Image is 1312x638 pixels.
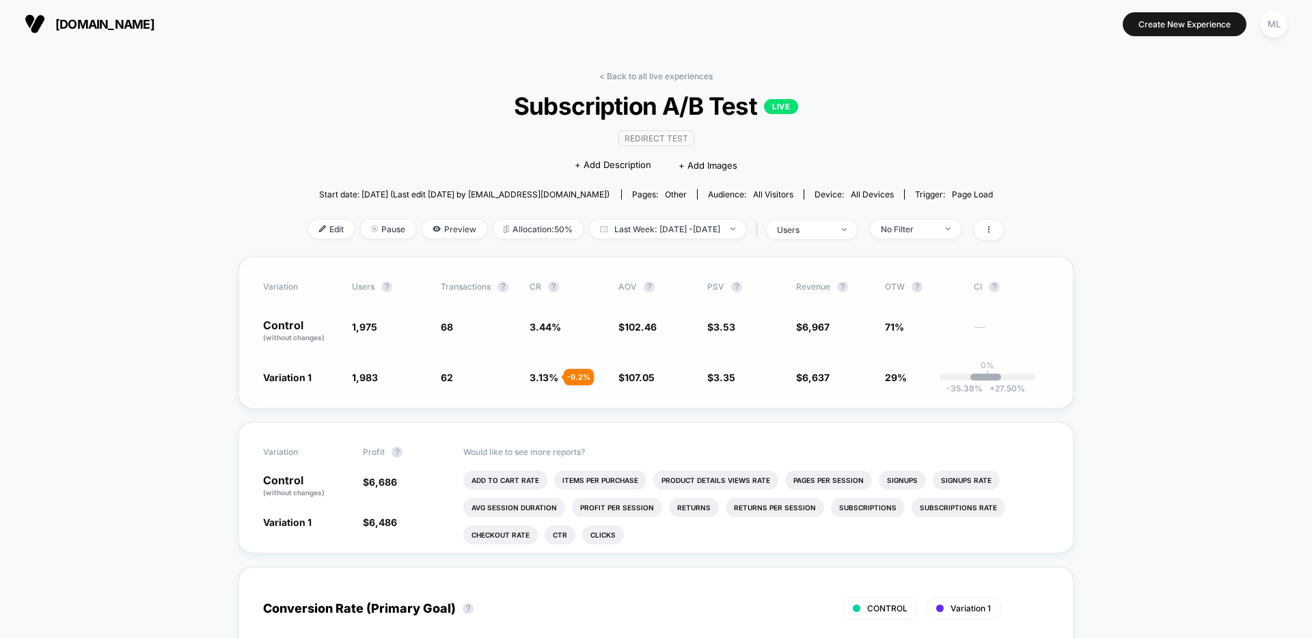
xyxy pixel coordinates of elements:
span: + [989,383,995,393]
button: ? [497,281,508,292]
span: Transactions [441,281,491,292]
li: Profit Per Session [572,498,662,517]
span: --- [974,323,1049,343]
img: end [842,228,847,231]
span: Pause [361,220,415,238]
p: 0% [981,360,994,370]
li: Subscriptions [831,498,905,517]
span: 71% [885,321,904,333]
img: end [371,225,378,232]
img: rebalance [504,225,509,233]
span: AOV [618,281,637,292]
span: 29% [885,372,907,383]
div: users [777,225,832,235]
span: all devices [851,189,894,199]
li: Pages Per Session [785,471,872,490]
span: $ [707,321,735,333]
a: < Back to all live experiences [599,71,713,81]
span: CONTROL [867,603,907,613]
li: Signups [879,471,926,490]
li: Product Details Views Rate [653,471,778,490]
button: ? [463,603,474,614]
span: 3.35 [713,372,735,383]
span: + Add Description [575,158,651,172]
p: Control [263,320,338,343]
div: ML [1261,11,1287,38]
p: Would like to see more reports? [463,447,1050,457]
span: 107.05 [625,372,655,383]
span: 1,975 [352,321,377,333]
span: Last Week: [DATE] - [DATE] [590,220,746,238]
button: ? [731,281,742,292]
span: $ [796,321,830,333]
span: $ [618,321,657,333]
span: $ [796,372,830,383]
span: $ [707,372,735,383]
span: PSV [707,281,724,292]
img: calendar [600,225,607,232]
span: Preview [422,220,487,238]
img: end [946,227,951,230]
span: Device: [804,189,904,199]
span: $ [363,476,397,488]
span: OTW [885,281,960,292]
span: Allocation: 50% [493,220,583,238]
span: 6,637 [802,372,830,383]
img: edit [319,225,326,232]
li: Returns Per Session [726,498,824,517]
div: - 9.2 % [564,369,594,385]
span: + Add Images [679,160,737,171]
div: Pages: [632,189,687,199]
span: 102.46 [625,321,657,333]
span: 27.50 % [983,383,1025,393]
span: 1,983 [352,372,378,383]
span: [DOMAIN_NAME] [55,17,154,31]
button: ? [392,447,402,458]
span: Variation [263,447,338,458]
button: [DOMAIN_NAME] [20,13,159,35]
p: Control [263,475,349,498]
span: Revenue [796,281,830,292]
span: $ [618,372,655,383]
li: Ctr [545,525,575,544]
span: Edit [309,220,354,238]
span: 62 [441,372,453,383]
li: Add To Cart Rate [463,471,547,490]
span: Profit [363,447,385,457]
div: No Filter [881,224,935,234]
li: Items Per Purchase [554,471,646,490]
button: ? [837,281,848,292]
li: Subscriptions Rate [912,498,1005,517]
li: Returns [669,498,719,517]
li: Clicks [582,525,624,544]
button: ? [989,281,1000,292]
img: end [730,227,735,230]
span: other [665,189,687,199]
li: Signups Rate [933,471,1000,490]
span: 3.44 % [530,321,561,333]
span: Start date: [DATE] (Last edit [DATE] by [EMAIL_ADDRESS][DOMAIN_NAME]) [319,189,610,199]
span: CI [974,281,1049,292]
button: ? [912,281,922,292]
button: Create New Experience [1123,12,1246,36]
span: 3.53 [713,321,735,333]
span: $ [363,516,397,528]
span: 3.13 % [530,372,558,383]
p: | [986,370,989,380]
span: -35.38 % [946,383,983,393]
span: users [352,281,374,292]
img: Visually logo [25,14,45,34]
div: Trigger: [915,189,993,199]
span: | [752,220,767,240]
span: Variation 1 [263,516,312,528]
span: Subscription A/B Test [344,92,968,120]
button: ? [381,281,392,292]
span: 68 [441,321,453,333]
button: ? [548,281,559,292]
span: Redirect Test [618,130,694,146]
li: Avg Session Duration [463,498,565,517]
span: 6,967 [802,321,830,333]
span: Variation 1 [951,603,991,613]
span: (without changes) [263,333,325,342]
button: ML [1257,10,1291,38]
